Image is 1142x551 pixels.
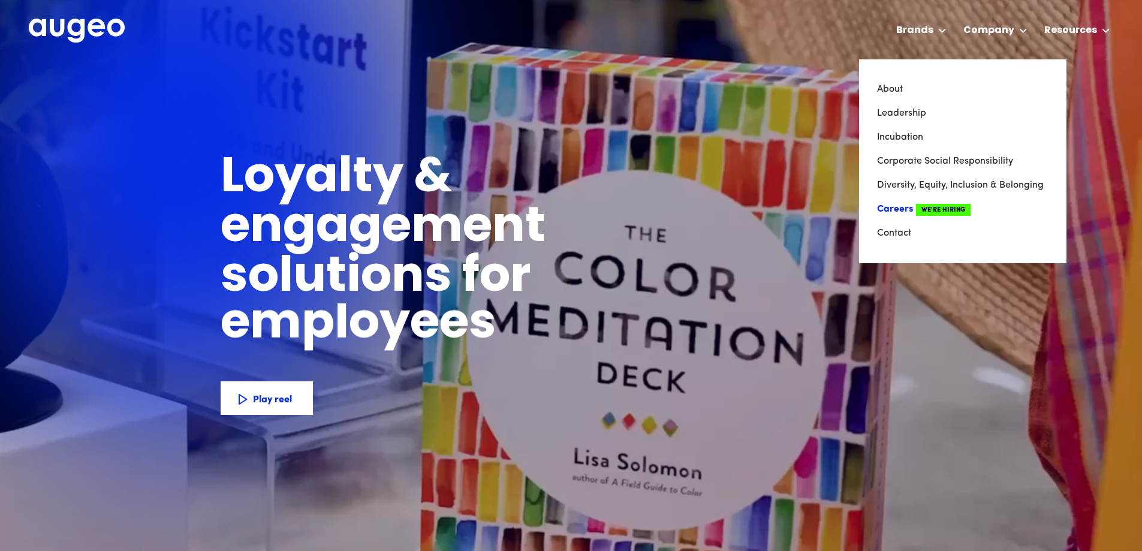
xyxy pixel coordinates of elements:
[29,19,125,44] a: home
[877,101,1048,125] a: Leadership
[859,59,1066,263] nav: Company
[877,77,1048,101] a: About
[916,204,971,216] span: We're Hiring
[963,23,1014,38] div: Company
[896,23,933,38] div: Brands
[877,125,1048,149] a: Incubation
[1044,23,1097,38] div: Resources
[877,221,1048,245] a: Contact
[29,19,125,43] img: Augeo's full logo in white.
[877,197,1048,221] a: CareersWe're Hiring
[877,173,1048,197] a: Diversity, Equity, Inclusion & Belonging
[877,149,1048,173] a: Corporate Social Responsibility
